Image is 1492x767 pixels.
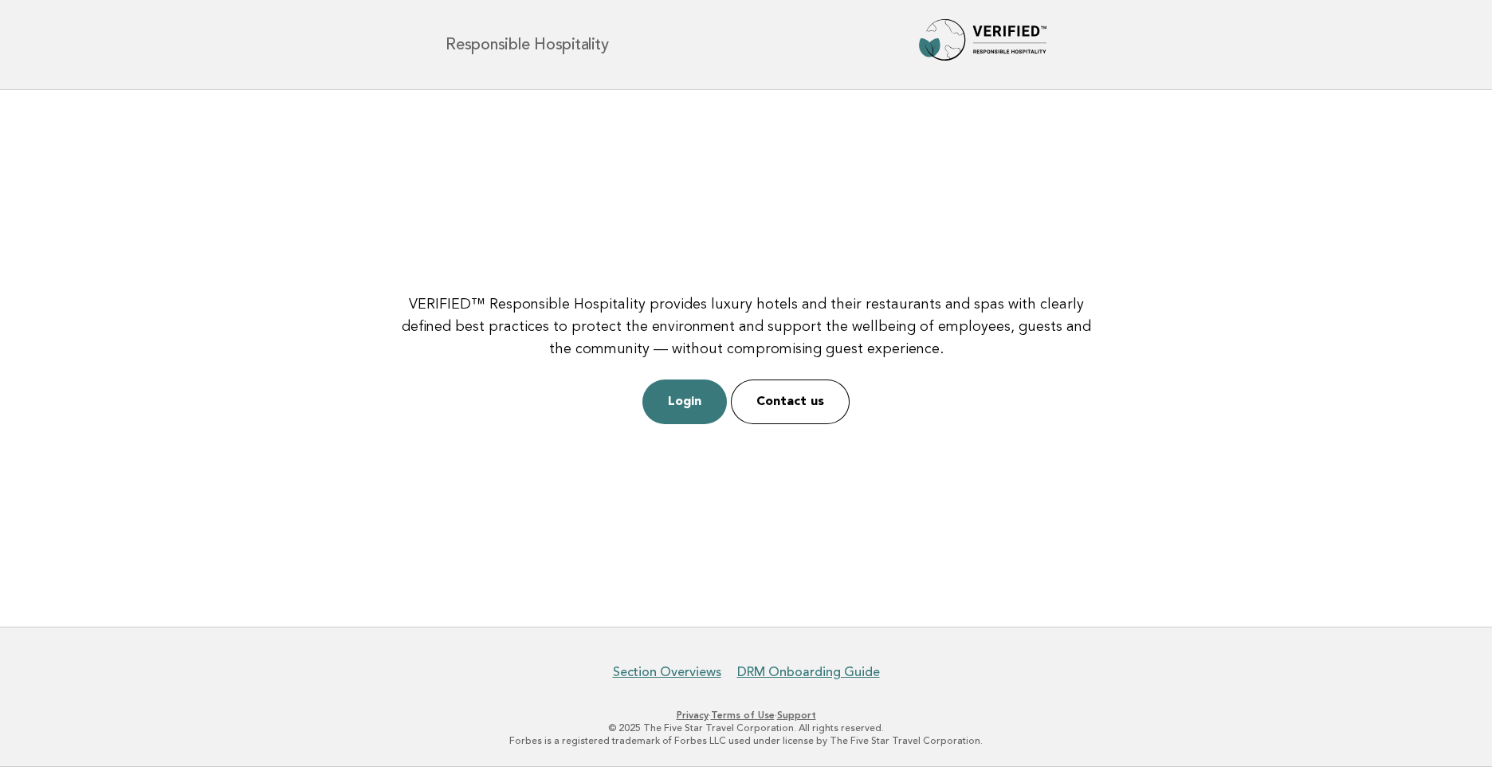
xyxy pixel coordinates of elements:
[258,722,1234,734] p: © 2025 The Five Star Travel Corporation. All rights reserved.
[677,710,709,721] a: Privacy
[392,293,1100,360] p: VERIFIED™ Responsible Hospitality provides luxury hotels and their restaurants and spas with clea...
[258,709,1234,722] p: · ·
[258,734,1234,747] p: Forbes is a registered trademark of Forbes LLC used under license by The Five Star Travel Corpora...
[711,710,775,721] a: Terms of Use
[613,664,721,680] a: Section Overviews
[446,37,608,53] h1: Responsible Hospitality
[737,664,880,680] a: DRM Onboarding Guide
[642,380,727,424] a: Login
[731,380,850,424] a: Contact us
[919,19,1046,70] img: Forbes Travel Guide
[777,710,816,721] a: Support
